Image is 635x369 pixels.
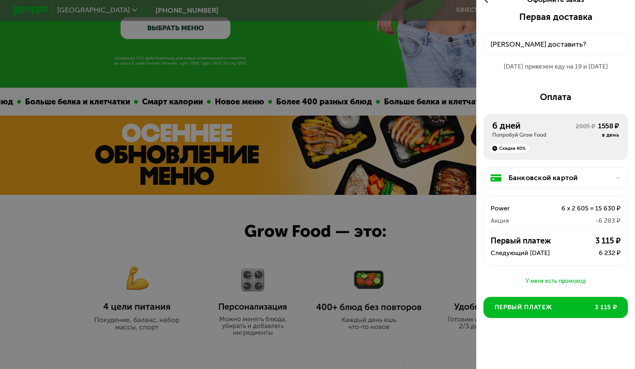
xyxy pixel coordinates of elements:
div: 6 x 2 605 = 15 630 ₽ [543,203,621,214]
div: 6 дней [492,121,576,132]
div: 2605 ₽ [576,122,595,139]
span: Первый платеж [495,303,552,312]
div: -6 283 ₽ [543,216,621,226]
button: [PERSON_NAME] доставить? [483,33,628,55]
div: [DATE] привезем еду на 19 и [DATE] [483,62,628,71]
div: Оплата [483,92,628,103]
button: У меня есть промокод [483,277,628,286]
div: 6 232 ₽ [550,248,620,259]
div: 3 115 ₽ [562,236,621,246]
div: Первая доставка [483,12,628,23]
div: Следующий [DATE] [491,248,550,259]
span: 3 115 ₽ [595,303,617,312]
div: Акция [491,216,542,226]
div: Банковской картой [508,173,610,183]
div: Попробуй Grow Food [492,132,576,139]
div: 1558 ₽ [598,121,619,132]
div: Скидка 40% [490,144,529,153]
div: Первый платеж [491,236,562,246]
button: Первый платеж3 115 ₽ [483,297,628,318]
div: Power [491,203,542,214]
div: в день [598,132,619,139]
div: [PERSON_NAME] доставить? [491,39,620,50]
